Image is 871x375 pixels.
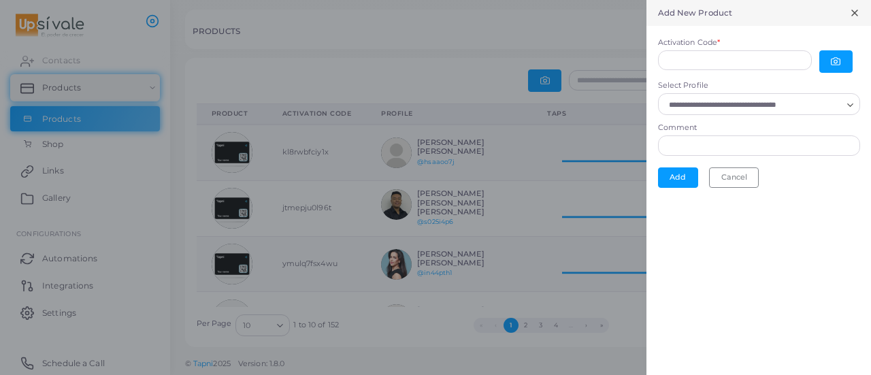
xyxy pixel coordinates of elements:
button: Add [658,167,698,188]
h5: Add New Product [658,8,733,18]
label: Select Profile [658,80,860,91]
label: Activation Code [658,37,721,48]
label: Comment [658,123,697,133]
input: Search for option [664,97,842,112]
button: Cancel [709,167,759,188]
div: Search for option [658,93,860,115]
